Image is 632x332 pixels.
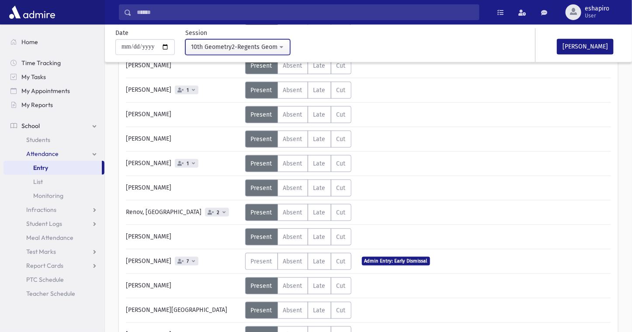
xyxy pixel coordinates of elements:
[122,57,245,74] div: [PERSON_NAME]
[337,160,346,167] span: Cut
[26,220,62,228] span: Student Logs
[21,87,70,95] span: My Appointments
[283,233,302,241] span: Absent
[283,282,302,290] span: Absent
[3,84,104,98] a: My Appointments
[313,62,326,69] span: Late
[337,86,346,94] span: Cut
[26,276,64,284] span: PTC Schedule
[3,70,104,84] a: My Tasks
[3,231,104,245] a: Meal Attendance
[251,209,272,216] span: Present
[283,160,302,167] span: Absent
[337,282,346,290] span: Cut
[251,282,272,290] span: Present
[122,155,245,172] div: [PERSON_NAME]
[313,111,326,118] span: Late
[21,59,61,67] span: Time Tracking
[26,234,73,242] span: Meal Attendance
[3,273,104,287] a: PTC Schedule
[251,135,272,143] span: Present
[251,160,272,167] span: Present
[185,161,191,166] span: 1
[33,178,43,186] span: List
[3,56,104,70] a: Time Tracking
[3,217,104,231] a: Student Logs
[122,82,245,99] div: [PERSON_NAME]
[21,73,46,81] span: My Tasks
[245,131,351,148] div: AttTypes
[313,184,326,192] span: Late
[26,248,56,256] span: Test Marks
[337,62,346,69] span: Cut
[245,204,351,221] div: AttTypes
[122,180,245,197] div: [PERSON_NAME]
[21,38,38,46] span: Home
[283,184,302,192] span: Absent
[585,5,609,12] span: eshapiro
[337,111,346,118] span: Cut
[26,262,63,270] span: Report Cards
[3,35,104,49] a: Home
[185,259,191,264] span: 7
[251,307,272,314] span: Present
[245,228,351,246] div: AttTypes
[245,82,351,99] div: AttTypes
[7,3,57,21] img: AdmirePro
[122,302,245,319] div: [PERSON_NAME][GEOGRAPHIC_DATA]
[122,277,245,294] div: [PERSON_NAME]
[33,164,48,172] span: Entry
[3,189,104,203] a: Monitoring
[3,161,102,175] a: Entry
[585,12,609,19] span: User
[21,101,53,109] span: My Reports
[26,206,56,214] span: Infractions
[337,209,346,216] span: Cut
[245,180,351,197] div: AttTypes
[3,203,104,217] a: Infractions
[283,307,302,314] span: Absent
[245,253,351,270] div: AttTypes
[283,209,302,216] span: Absent
[3,147,104,161] a: Attendance
[185,87,191,93] span: 1
[33,192,63,200] span: Monitoring
[215,210,221,215] span: 2
[251,111,272,118] span: Present
[337,184,346,192] span: Cut
[122,106,245,123] div: [PERSON_NAME]
[283,111,302,118] span: Absent
[337,233,346,241] span: Cut
[3,287,104,301] a: Teacher Schedule
[132,4,479,20] input: Search
[26,290,75,297] span: Teacher Schedule
[313,160,326,167] span: Late
[122,253,245,270] div: [PERSON_NAME]
[313,282,326,290] span: Late
[122,131,245,148] div: [PERSON_NAME]
[362,257,430,265] span: Admin Entry: Early Dismissal
[185,28,207,37] label: Session
[26,136,50,144] span: Students
[245,155,351,172] div: AttTypes
[337,135,346,143] span: Cut
[313,86,326,94] span: Late
[251,86,272,94] span: Present
[3,259,104,273] a: Report Cards
[191,42,278,51] div: 10th Geometry2-Regents Geometry(2:30PM-3:10PM)
[251,62,272,69] span: Present
[115,28,128,37] label: Date
[283,258,302,265] span: Absent
[3,175,104,189] a: List
[3,133,104,147] a: Students
[337,258,346,265] span: Cut
[283,62,302,69] span: Absent
[283,86,302,94] span: Absent
[122,204,245,221] div: Renov, [GEOGRAPHIC_DATA]
[251,184,272,192] span: Present
[3,245,104,259] a: Test Marks
[251,233,272,241] span: Present
[245,57,351,74] div: AttTypes
[557,38,614,54] button: [PERSON_NAME]
[313,233,326,241] span: Late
